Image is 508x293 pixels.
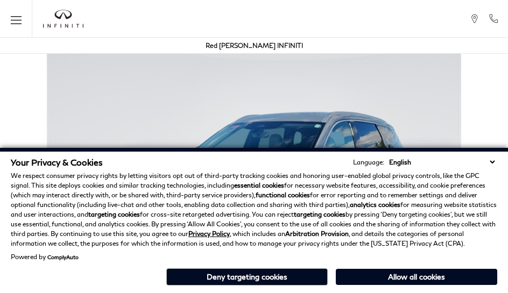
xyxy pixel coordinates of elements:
a: infiniti [43,10,83,28]
a: Privacy Policy [188,230,230,238]
div: Language: [353,159,384,166]
a: Red [PERSON_NAME] INFINITI [206,41,303,49]
img: INFINITI [43,10,83,28]
strong: functional cookies [256,191,310,199]
a: ComplyAuto [47,254,79,260]
button: Deny targeting cookies [166,268,328,285]
button: Allow all cookies [336,269,497,285]
strong: targeting cookies [294,210,345,218]
p: We respect consumer privacy rights by letting visitors opt out of third-party tracking cookies an... [11,171,497,248]
select: Language Select [386,157,497,167]
strong: targeting cookies [88,210,140,218]
div: Powered by [11,254,79,260]
span: Your Privacy & Cookies [11,157,103,167]
strong: analytics cookies [350,201,400,209]
strong: essential cookies [234,181,284,189]
strong: Arbitration Provision [285,230,349,238]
